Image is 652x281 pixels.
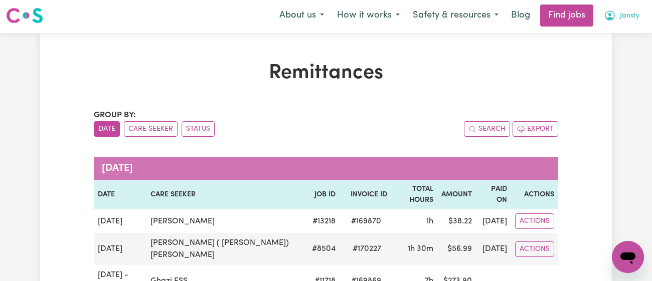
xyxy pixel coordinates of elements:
span: # 170227 [347,243,387,255]
span: Jansty [620,11,639,22]
a: Find jobs [540,5,593,27]
td: [DATE] [476,209,511,233]
h1: Remittances [94,61,558,85]
td: [DATE] [94,209,146,233]
button: My Account [597,5,646,26]
button: sort invoices by date [94,121,120,137]
span: # 169870 [345,215,387,227]
button: Safety & resources [406,5,505,26]
button: About us [273,5,331,26]
td: [DATE] [476,233,511,265]
td: [PERSON_NAME] [146,209,307,233]
button: Search [464,121,510,137]
th: Paid On [476,180,511,209]
th: Date [94,180,146,209]
td: [PERSON_NAME] ( [PERSON_NAME]) [PERSON_NAME] [146,233,307,265]
caption: [DATE] [94,157,558,180]
th: Actions [511,180,558,209]
a: Blog [505,5,536,27]
button: Export [513,121,558,137]
td: # 13218 [308,209,340,233]
td: [DATE] [94,233,146,265]
th: Job ID [308,180,340,209]
span: Group by: [94,111,136,119]
td: $ 38.22 [437,209,476,233]
button: Actions [515,213,554,229]
td: $ 56.99 [437,233,476,265]
button: sort invoices by paid status [182,121,215,137]
span: 1 hour [426,217,433,225]
img: Careseekers logo [6,7,43,25]
th: Amount [437,180,476,209]
button: sort invoices by care seeker [124,121,178,137]
span: 1 hour 30 minutes [408,245,433,253]
th: Invoice ID [340,180,391,209]
th: Care Seeker [146,180,307,209]
iframe: Button to launch messaging window [612,241,644,273]
button: Actions [515,241,554,257]
th: Total Hours [391,180,437,209]
td: # 8504 [308,233,340,265]
button: How it works [331,5,406,26]
a: Careseekers logo [6,4,43,27]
